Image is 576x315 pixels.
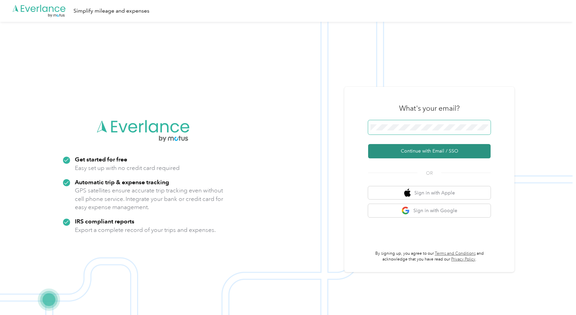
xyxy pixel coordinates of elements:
[75,156,127,163] strong: Get started for free
[73,7,149,15] div: Simplify mileage and expenses
[75,226,216,234] p: Export a complete record of your trips and expenses.
[75,218,134,225] strong: IRS compliant reports
[404,189,411,197] img: apple logo
[451,257,475,262] a: Privacy Policy
[368,204,491,217] button: google logoSign in with Google
[75,164,180,172] p: Easy set up with no credit card required
[368,144,491,158] button: Continue with Email / SSO
[368,186,491,200] button: apple logoSign in with Apple
[368,251,491,263] p: By signing up, you agree to our and acknowledge that you have read our .
[399,104,460,113] h3: What's your email?
[435,251,476,256] a: Terms and Conditions
[75,186,224,211] p: GPS satellites ensure accurate trip tracking even without cell phone service. Integrate your bank...
[75,178,169,186] strong: Automatic trip & expense tracking
[401,206,410,215] img: google logo
[417,170,441,177] span: OR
